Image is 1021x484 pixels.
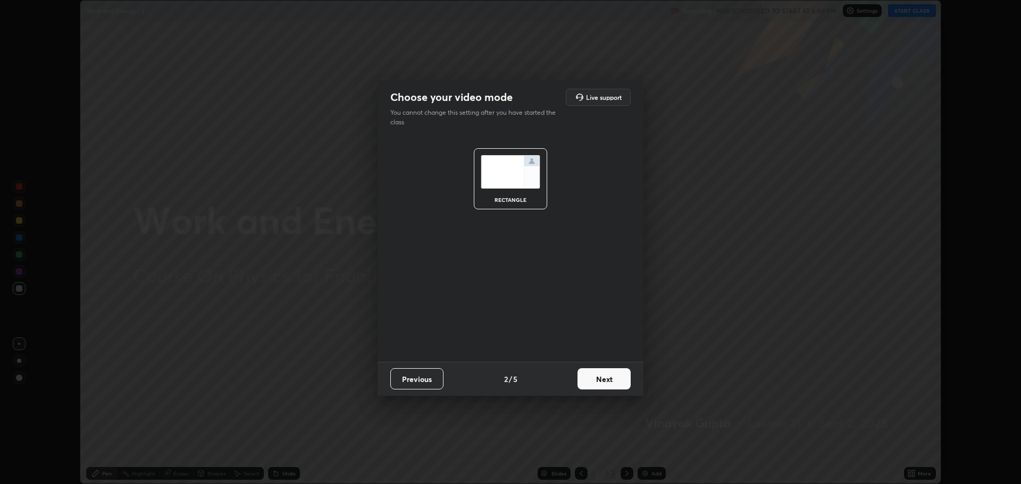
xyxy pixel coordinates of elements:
h2: Choose your video mode [390,90,513,104]
h4: 2 [504,373,508,385]
img: normalScreenIcon.ae25ed63.svg [481,155,540,189]
h5: Live support [586,94,622,100]
div: rectangle [489,197,532,202]
button: Next [578,368,631,389]
h4: / [509,373,512,385]
button: Previous [390,368,443,389]
p: You cannot change this setting after you have started the class [390,108,563,127]
h4: 5 [513,373,517,385]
